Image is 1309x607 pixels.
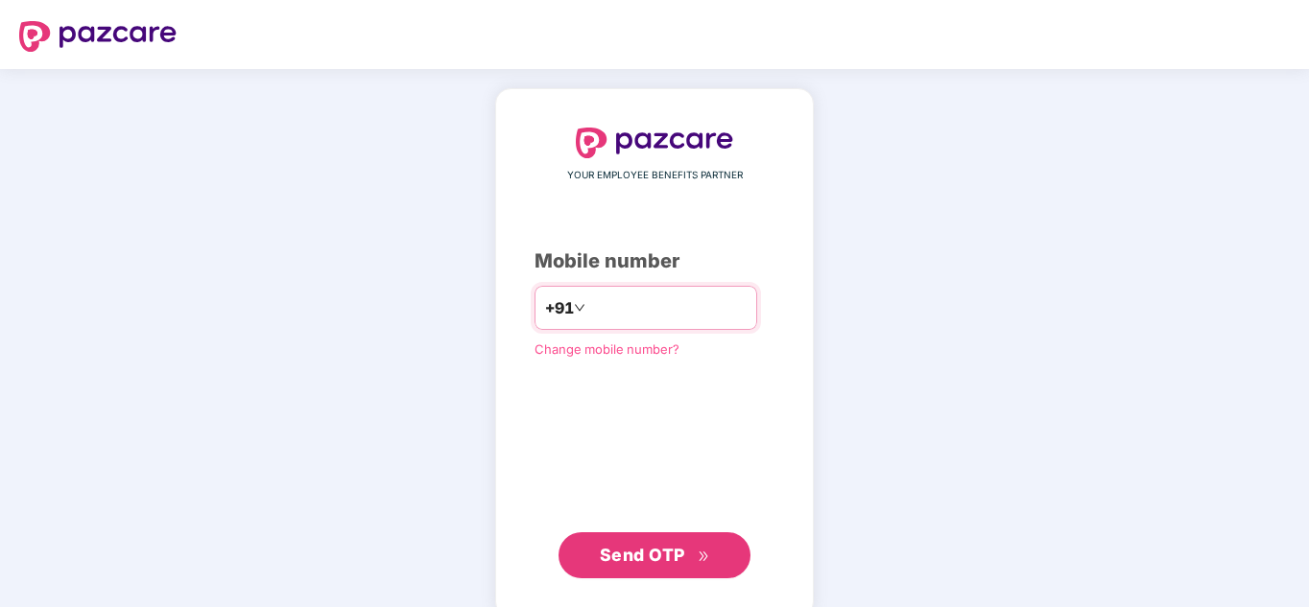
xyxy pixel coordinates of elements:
span: down [574,302,585,314]
span: +91 [545,296,574,320]
div: Mobile number [535,246,774,276]
span: YOUR EMPLOYEE BENEFITS PARTNER [567,168,743,183]
span: double-right [698,550,710,563]
span: Send OTP [600,545,685,565]
img: logo [576,128,733,158]
button: Send OTPdouble-right [559,532,750,578]
img: logo [19,21,177,52]
a: Change mobile number? [535,341,679,357]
